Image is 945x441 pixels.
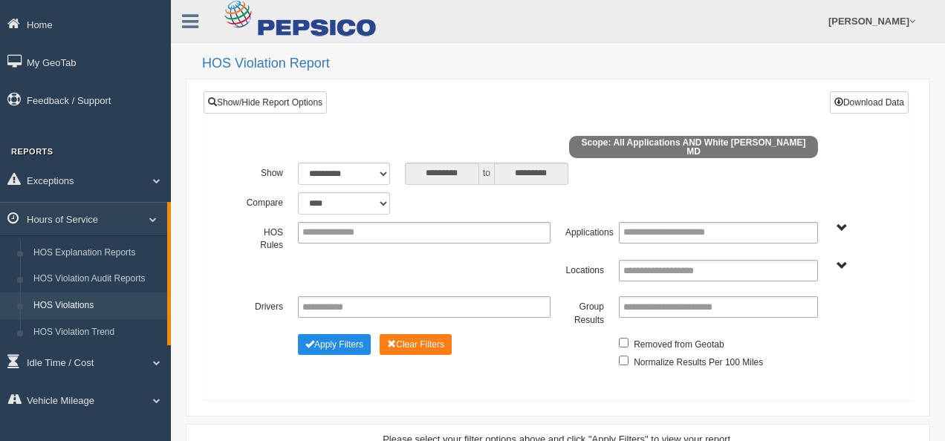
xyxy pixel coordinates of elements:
a: Show/Hide Report Options [204,91,327,114]
h2: HOS Violation Report [202,56,930,71]
a: HOS Violation Audit Reports [27,266,167,293]
label: Group Results [558,296,611,327]
button: Change Filter Options [380,334,452,355]
label: HOS Rules [237,222,290,252]
label: Locations [558,260,611,278]
button: Download Data [830,91,909,114]
label: Normalize Results Per 100 Miles [634,352,763,370]
a: HOS Explanation Reports [27,240,167,267]
label: Applications [558,222,611,240]
label: Show [237,163,290,180]
label: Drivers [237,296,290,314]
button: Change Filter Options [298,334,371,355]
span: to [479,163,494,185]
label: Compare [237,192,290,210]
label: Removed from Geotab [634,334,724,352]
a: HOS Violations [27,293,167,319]
span: Scope: All Applications AND White [PERSON_NAME] MD [569,136,818,158]
a: HOS Violation Trend [27,319,167,346]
